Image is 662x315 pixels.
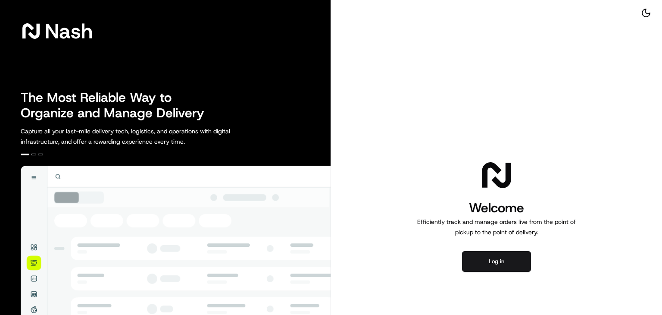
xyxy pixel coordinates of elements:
[462,251,531,272] button: Log in
[45,22,93,40] span: Nash
[21,90,214,121] h2: The Most Reliable Way to Organize and Manage Delivery
[414,199,579,217] h1: Welcome
[21,126,269,147] p: Capture all your last-mile delivery tech, logistics, and operations with digital infrastructure, ...
[414,217,579,237] p: Efficiently track and manage orders live from the point of pickup to the point of delivery.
